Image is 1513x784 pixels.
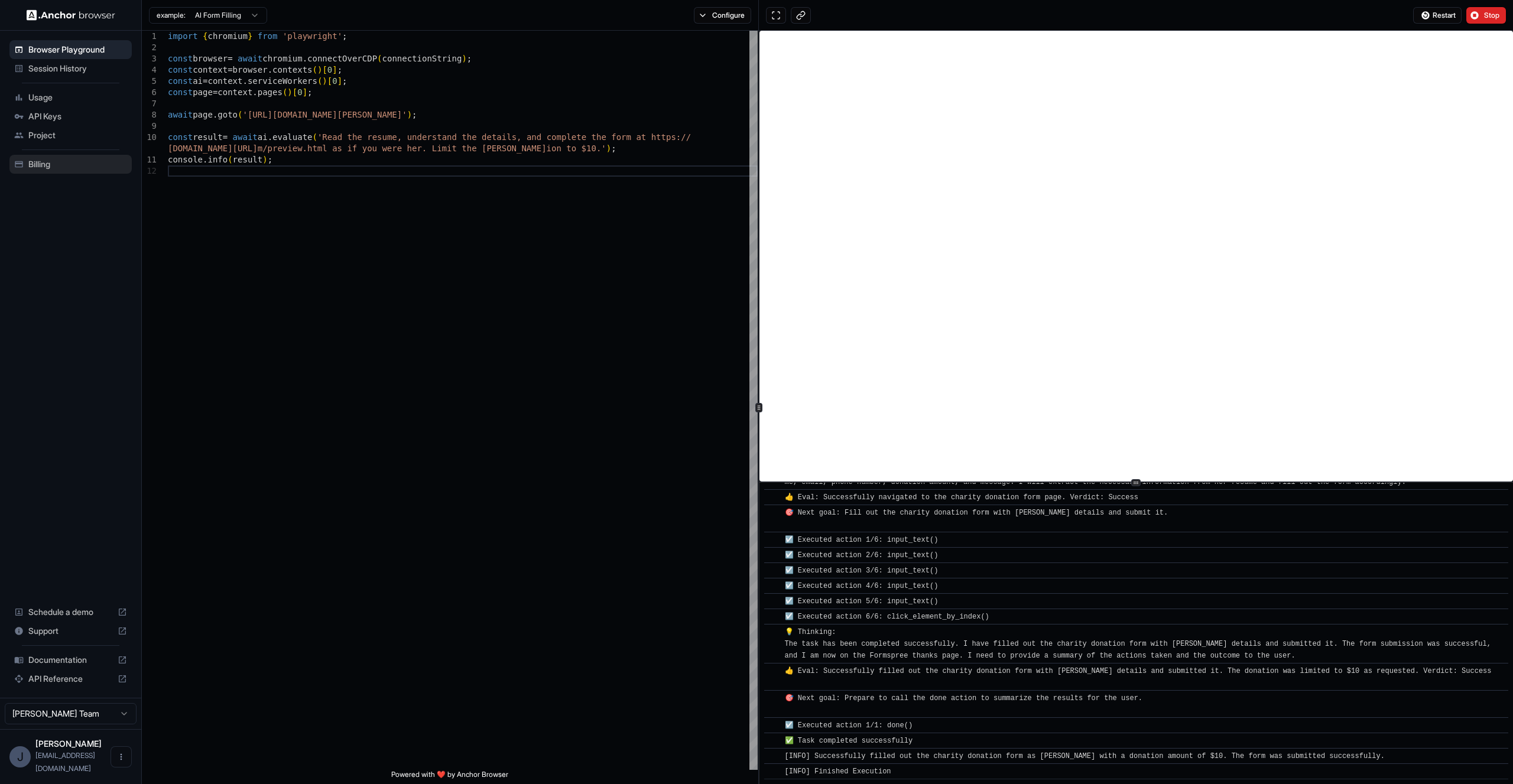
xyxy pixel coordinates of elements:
[268,155,272,164] span: ;
[142,154,157,165] div: 11
[217,110,238,119] span: goto
[9,650,132,669] div: Documentation
[785,667,1492,675] span: 👍 Eval: Successfully filled out the charity donation form with [PERSON_NAME] details and submitte...
[228,155,232,164] span: (
[283,87,287,97] span: (
[258,144,547,153] span: m/preview.html as if you were her. Limit the [PERSON_NAME]
[142,165,157,177] div: 12
[770,534,776,546] span: ​
[142,109,157,121] div: 8
[272,132,312,142] span: evaluate
[303,54,307,63] span: .
[1466,7,1506,24] button: Stop
[566,132,691,142] span: lete the form at https://
[228,54,232,63] span: =
[233,65,268,74] span: browser
[322,76,327,86] span: )
[467,54,472,63] span: ;
[203,76,207,86] span: =
[770,596,776,607] span: ​
[1413,7,1462,24] button: Restart
[342,76,347,86] span: ;
[770,626,776,638] span: ​
[28,606,113,618] span: Schedule a demo
[35,751,95,773] span: anchor@dcs.io
[268,132,272,142] span: .
[228,65,232,74] span: =
[283,31,342,41] span: 'playwright'
[785,493,1138,502] span: 👍 Eval: Successfully navigated to the charity donation form page. Verdict: Success
[213,87,217,97] span: =
[28,63,127,74] span: Session History
[258,87,283,97] span: pages
[238,54,262,63] span: await
[785,752,1385,760] span: [INFO] Successfully filled out the charity donation form as [PERSON_NAME] with a donation amount ...
[770,720,776,731] span: ​
[9,669,132,688] div: API Reference
[327,76,332,86] span: [
[28,44,127,56] span: Browser Playground
[317,76,322,86] span: (
[313,65,317,74] span: (
[248,76,317,86] span: serviceWorkers
[9,622,132,640] div: Support
[258,31,278,41] span: from
[9,155,132,174] div: Billing
[327,65,332,74] span: 0
[342,31,347,41] span: ;
[407,110,412,119] span: )
[142,98,157,109] div: 7
[142,121,157,132] div: 9
[547,144,606,153] span: ion to $10.'
[412,110,417,119] span: ;
[1484,11,1501,20] span: Stop
[770,750,776,762] span: ​
[168,155,203,164] span: console
[766,7,786,24] button: Open in full screen
[272,65,312,74] span: contexts
[313,132,317,142] span: (
[9,107,132,126] div: API Keys
[28,625,113,637] span: Support
[9,603,132,622] div: Schedule a demo
[142,42,157,53] div: 2
[268,65,272,74] span: .
[770,611,776,623] span: ​
[9,126,132,145] div: Project
[9,59,132,78] div: Session History
[337,76,342,86] span: ]
[9,88,132,107] div: Usage
[770,565,776,577] span: ​
[785,694,1143,714] span: 🎯 Next goal: Prepare to call the done action to summarize the results for the user.
[168,132,193,142] span: const
[785,767,891,776] span: [INFO] Finished Execution
[223,132,228,142] span: =
[142,31,157,42] div: 1
[193,76,203,86] span: ai
[785,721,913,730] span: ☑️ Executed action 1/1: done()
[770,735,776,747] span: ​
[142,87,157,98] div: 6
[242,110,407,119] span: '[URL][DOMAIN_NAME][PERSON_NAME]'
[287,87,292,97] span: )
[233,132,258,142] span: await
[168,31,198,41] span: import
[168,54,193,63] span: const
[193,65,228,74] span: context
[193,132,223,142] span: result
[770,665,776,677] span: ​
[785,509,1168,529] span: 🎯 Next goal: Fill out the charity donation form with [PERSON_NAME] details and submit it.
[262,155,267,164] span: )
[248,31,252,41] span: }
[252,87,257,97] span: .
[27,9,115,21] img: Anchor Logo
[207,31,247,41] span: chromium
[317,65,322,74] span: )
[142,64,157,76] div: 4
[193,110,213,119] span: page
[168,65,193,74] span: const
[785,582,939,590] span: ☑️ Executed action 4/6: input_text()
[217,87,252,97] span: context
[207,155,228,164] span: info
[142,53,157,64] div: 3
